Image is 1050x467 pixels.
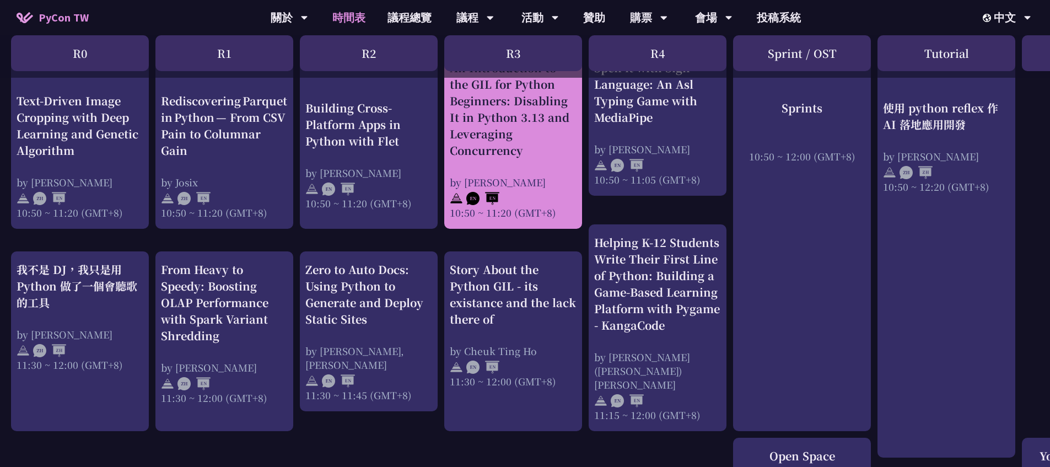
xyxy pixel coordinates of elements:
[900,166,933,179] img: ZHZH.38617ef.svg
[594,142,721,156] div: by [PERSON_NAME]
[155,35,293,71] div: R1
[877,35,1015,71] div: Tutorial
[594,60,721,126] div: Spell it with Sign Language: An Asl Typing Game with MediaPipe
[450,175,577,189] div: by [PERSON_NAME]
[305,182,319,196] img: svg+xml;base64,PHN2ZyB4bWxucz0iaHR0cDovL3d3dy53My5vcmcvMjAwMC9zdmciIHdpZHRoPSIyNCIgaGVpZ2h0PSIyNC...
[450,261,577,328] div: Story About the Python GIL - its existance and the lack there of
[305,99,432,149] div: Building Cross-Platform Apps in Python with Flet
[161,175,288,189] div: by Josix
[17,60,143,186] a: Text-Driven Image Cropping with Deep Learning and Genetic Algorithm by [PERSON_NAME] 10:50 ~ 11:2...
[305,344,432,372] div: by [PERSON_NAME], [PERSON_NAME]
[444,35,582,71] div: R3
[450,60,577,159] div: An Introduction to the GIL for Python Beginners: Disabling It in Python 3.13 and Leveraging Concu...
[300,35,438,71] div: R2
[17,328,143,341] div: by [PERSON_NAME]
[589,35,726,71] div: R4
[17,261,143,372] a: 我不是 DJ，我只是用 Python 做了一個會聽歌的工具 by [PERSON_NAME] 11:30 ~ 12:00 (GMT+8)
[883,179,1010,193] div: 10:50 ~ 12:20 (GMT+8)
[450,374,577,388] div: 11:30 ~ 12:00 (GMT+8)
[161,60,288,186] a: Rediscovering Parquet in Python — From CSV Pain to Columnar Gain by Josix 10:50 ~ 11:20 (GMT+8)
[161,361,288,374] div: by [PERSON_NAME]
[177,192,211,205] img: ZHEN.371966e.svg
[305,261,432,402] a: Zero to Auto Docs: Using Python to Generate and Deploy Static Sites by [PERSON_NAME], [PERSON_NAM...
[450,206,577,219] div: 10:50 ~ 11:20 (GMT+8)
[161,261,288,405] a: From Heavy to Speedy: Boosting OLAP Performance with Spark Variant Shredding by [PERSON_NAME] 11:...
[594,60,721,186] a: Spell it with Sign Language: An Asl Typing Game with MediaPipe by [PERSON_NAME] 10:50 ~ 11:05 (GM...
[739,448,865,464] div: Open Space
[17,261,143,311] div: 我不是 DJ，我只是用 Python 做了一個會聽歌的工具
[161,93,288,159] div: Rediscovering Parquet in Python — From CSV Pain to Columnar Gain
[161,192,174,205] img: svg+xml;base64,PHN2ZyB4bWxucz0iaHR0cDovL3d3dy53My5vcmcvMjAwMC9zdmciIHdpZHRoPSIyNCIgaGVpZ2h0PSIyNC...
[733,35,871,71] div: Sprint / OST
[594,408,721,422] div: 11:15 ~ 12:00 (GMT+8)
[322,182,355,196] img: ENEN.5a408d1.svg
[450,344,577,358] div: by Cheuk Ting Ho
[466,192,499,205] img: ENEN.5a408d1.svg
[17,192,30,205] img: svg+xml;base64,PHN2ZyB4bWxucz0iaHR0cDovL3d3dy53My5vcmcvMjAwMC9zdmciIHdpZHRoPSIyNCIgaGVpZ2h0PSIyNC...
[39,9,89,26] span: PyCon TW
[450,261,577,388] a: Story About the Python GIL - its existance and the lack there of by Cheuk Ting Ho 11:30 ~ 12:00 (...
[177,377,211,390] img: ZHEN.371966e.svg
[594,350,721,391] div: by [PERSON_NAME] ([PERSON_NAME]) [PERSON_NAME]
[450,192,463,205] img: svg+xml;base64,PHN2ZyB4bWxucz0iaHR0cDovL3d3dy53My5vcmcvMjAwMC9zdmciIHdpZHRoPSIyNCIgaGVpZ2h0PSIyNC...
[11,35,149,71] div: R0
[983,14,994,22] img: Locale Icon
[305,196,432,210] div: 10:50 ~ 11:20 (GMT+8)
[17,12,33,23] img: Home icon of PyCon TW 2025
[17,175,143,189] div: by [PERSON_NAME]
[305,60,432,170] a: Building Cross-Platform Apps in Python with Flet by [PERSON_NAME] 10:50 ~ 11:20 (GMT+8)
[305,165,432,179] div: by [PERSON_NAME]
[17,206,143,219] div: 10:50 ~ 11:20 (GMT+8)
[594,234,721,334] div: Helping K-12 Students Write Their First Line of Python: Building a Game-Based Learning Platform w...
[17,344,30,357] img: svg+xml;base64,PHN2ZyB4bWxucz0iaHR0cDovL3d3dy53My5vcmcvMjAwMC9zdmciIHdpZHRoPSIyNCIgaGVpZ2h0PSIyNC...
[33,192,66,205] img: ZHEN.371966e.svg
[17,358,143,372] div: 11:30 ~ 12:00 (GMT+8)
[883,149,1010,163] div: by [PERSON_NAME]
[305,261,432,328] div: Zero to Auto Docs: Using Python to Generate and Deploy Static Sites
[17,93,143,159] div: Text-Driven Image Cropping with Deep Learning and Genetic Algorithm
[305,374,319,388] img: svg+xml;base64,PHN2ZyB4bWxucz0iaHR0cDovL3d3dy53My5vcmcvMjAwMC9zdmciIHdpZHRoPSIyNCIgaGVpZ2h0PSIyNC...
[883,99,1010,132] div: 使用 python reflex 作 AI 落地應用開發
[883,166,896,179] img: svg+xml;base64,PHN2ZyB4bWxucz0iaHR0cDovL3d3dy53My5vcmcvMjAwMC9zdmciIHdpZHRoPSIyNCIgaGVpZ2h0PSIyNC...
[594,159,607,172] img: svg+xml;base64,PHN2ZyB4bWxucz0iaHR0cDovL3d3dy53My5vcmcvMjAwMC9zdmciIHdpZHRoPSIyNCIgaGVpZ2h0PSIyNC...
[594,394,607,407] img: svg+xml;base64,PHN2ZyB4bWxucz0iaHR0cDovL3d3dy53My5vcmcvMjAwMC9zdmciIHdpZHRoPSIyNCIgaGVpZ2h0PSIyNC...
[161,377,174,390] img: svg+xml;base64,PHN2ZyB4bWxucz0iaHR0cDovL3d3dy53My5vcmcvMjAwMC9zdmciIHdpZHRoPSIyNCIgaGVpZ2h0PSIyNC...
[33,344,66,357] img: ZHZH.38617ef.svg
[305,388,432,402] div: 11:30 ~ 11:45 (GMT+8)
[161,391,288,405] div: 11:30 ~ 12:00 (GMT+8)
[739,149,865,163] div: 10:50 ~ 12:00 (GMT+8)
[450,361,463,374] img: svg+xml;base64,PHN2ZyB4bWxucz0iaHR0cDovL3d3dy53My5vcmcvMjAwMC9zdmciIHdpZHRoPSIyNCIgaGVpZ2h0PSIyNC...
[6,4,100,31] a: PyCon TW
[611,394,644,407] img: ENEN.5a408d1.svg
[611,159,644,172] img: ENEN.5a408d1.svg
[466,361,499,374] img: ENEN.5a408d1.svg
[161,261,288,344] div: From Heavy to Speedy: Boosting OLAP Performance with Spark Variant Shredding
[322,374,355,388] img: ENEN.5a408d1.svg
[594,173,721,186] div: 10:50 ~ 11:05 (GMT+8)
[594,234,721,422] a: Helping K-12 Students Write Their First Line of Python: Building a Game-Based Learning Platform w...
[883,60,1010,153] a: 使用 python reflex 作 AI 落地應用開發 by [PERSON_NAME] 10:50 ~ 12:20 (GMT+8)
[739,99,865,116] div: Sprints
[450,60,577,219] a: An Introduction to the GIL for Python Beginners: Disabling It in Python 3.13 and Leveraging Concu...
[161,206,288,219] div: 10:50 ~ 11:20 (GMT+8)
